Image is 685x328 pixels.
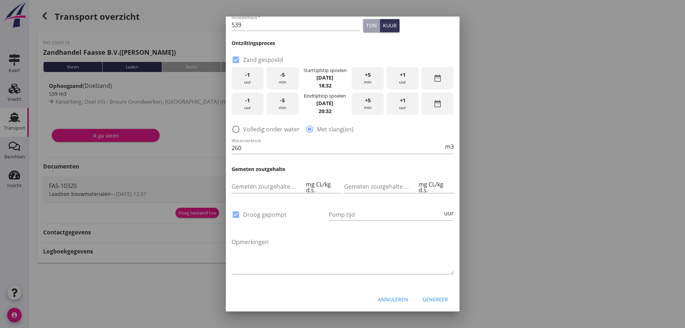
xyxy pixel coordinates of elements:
[266,93,298,115] div: min
[245,71,250,79] span: -1
[232,236,454,274] textarea: Opmerkingen
[366,22,377,29] div: ton
[232,165,454,173] h3: Gemeten zoutgehalte
[319,108,332,114] strong: 20:32
[433,74,442,82] i: date_range
[232,142,444,154] input: Waterverbruik
[352,67,384,90] div: min
[319,82,332,89] strong: 18:32
[387,93,419,115] div: uur
[232,19,361,31] input: Hoeveelheid *
[383,22,397,29] div: kuub
[316,74,333,81] strong: [DATE]
[329,209,443,220] input: Pomp tijd
[305,181,341,193] div: mg CL/kg d.s.
[372,293,414,306] button: Annuleren
[232,67,264,90] div: uur
[317,126,353,133] label: Met slang(en)
[433,99,442,108] i: date_range
[365,96,371,104] span: +5
[363,19,380,32] button: ton
[443,210,454,216] div: uur
[232,39,454,47] h3: Ontziltingsproces
[444,144,454,149] div: m3
[423,296,448,303] div: Genereer
[280,71,285,79] span: -5
[417,181,453,193] div: mg CL/kg d.s.
[245,96,250,104] span: -1
[352,93,384,115] div: min
[243,56,283,63] label: Zand gespoeld
[365,71,371,79] span: +5
[280,96,285,104] span: -5
[417,293,454,306] button: Genereer
[380,19,399,32] button: kuub
[232,181,305,192] input: Gemeten zoutgehalte voorbeun
[232,93,264,115] div: uur
[400,96,406,104] span: +1
[378,296,408,303] div: Annuleren
[400,71,406,79] span: +1
[316,100,333,107] strong: [DATE]
[304,93,346,99] div: Eindtijdstip spoelen
[243,211,287,218] label: Droog gepompt
[266,67,298,90] div: min
[243,126,300,133] label: Volledig onder water
[303,67,347,74] div: Starttijdstip spoelen
[344,181,417,192] input: Gemeten zoutgehalte achterbeun
[387,67,419,90] div: uur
